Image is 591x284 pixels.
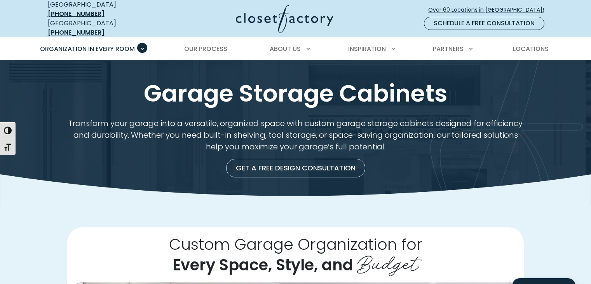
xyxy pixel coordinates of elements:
span: Partners [433,44,464,53]
span: Locations [513,44,549,53]
a: [PHONE_NUMBER] [48,9,105,18]
h1: Garage Storage Cabinets [46,79,545,108]
span: Organization in Every Room [40,44,135,53]
nav: Primary Menu [35,38,557,60]
span: About Us [270,44,301,53]
span: Our Process [184,44,227,53]
span: Over 60 Locations in [GEOGRAPHIC_DATA]! [428,6,550,14]
a: Schedule a Free Consultation [424,17,544,30]
p: Transform your garage into a versatile, organized space with custom garage storage cabinets desig... [67,117,524,153]
span: Budget [357,246,418,277]
a: Get a Free Design Consultation [226,159,365,177]
span: Inspiration [348,44,386,53]
a: Over 60 Locations in [GEOGRAPHIC_DATA]! [428,3,551,17]
a: [PHONE_NUMBER] [48,28,105,37]
span: Every Space, Style, and [173,254,353,276]
img: Closet Factory Logo [236,5,333,33]
span: Custom Garage Organization for [169,233,422,255]
div: [GEOGRAPHIC_DATA] [48,19,160,37]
